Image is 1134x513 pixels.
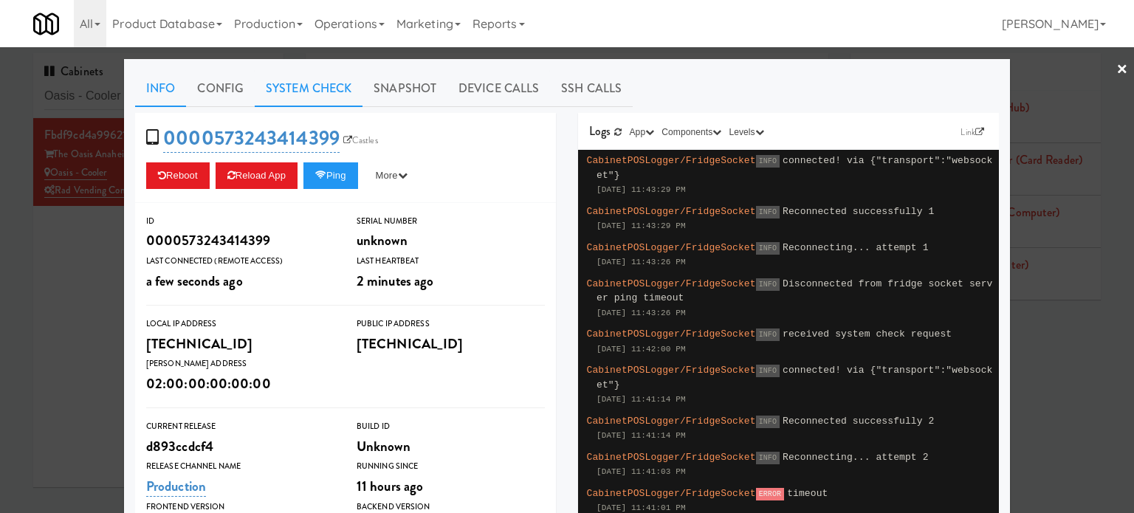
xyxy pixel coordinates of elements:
div: [PERSON_NAME] Address [146,357,334,371]
span: CabinetPOSLogger/FridgeSocket [587,488,756,499]
button: Ping [303,162,358,189]
span: INFO [756,328,780,341]
span: Reconnecting... attempt 1 [783,242,929,253]
div: [TECHNICAL_ID] [357,331,545,357]
span: INFO [756,206,780,218]
span: [DATE] 11:43:26 PM [597,258,686,266]
div: Public IP Address [357,317,545,331]
button: Reload App [216,162,298,189]
button: More [364,162,419,189]
span: CabinetPOSLogger/FridgeSocket [587,416,756,427]
span: timeout [787,488,828,499]
img: Micromart [33,11,59,37]
span: INFO [756,365,780,377]
span: [DATE] 11:43:26 PM [597,309,686,317]
button: Reboot [146,162,210,189]
span: CabinetPOSLogger/FridgeSocket [587,206,756,217]
div: Current Release [146,419,334,434]
span: CabinetPOSLogger/FridgeSocket [587,278,756,289]
button: Components [658,125,725,140]
span: CabinetPOSLogger/FridgeSocket [587,365,756,376]
span: Logs [589,123,611,140]
div: Last Connected (Remote Access) [146,254,334,269]
span: [DATE] 11:41:01 PM [597,503,686,512]
span: CabinetPOSLogger/FridgeSocket [587,155,756,166]
div: Running Since [357,459,545,474]
span: a few seconds ago [146,271,243,291]
span: Reconnected successfully 2 [783,416,934,427]
span: INFO [756,452,780,464]
div: ID [146,214,334,229]
span: Disconnected from fridge socket server ping timeout [597,278,993,304]
span: CabinetPOSLogger/FridgeSocket [587,242,756,253]
a: × [1116,47,1128,93]
span: connected! via {"transport":"websocket"} [597,155,993,181]
button: App [626,125,659,140]
div: Build Id [357,419,545,434]
a: SSH Calls [550,70,633,107]
span: ERROR [756,488,785,500]
span: Reconnected successfully 1 [783,206,934,217]
a: 0000573243414399 [163,124,340,153]
span: received system check request [783,328,952,340]
span: INFO [756,278,780,291]
div: Unknown [357,434,545,459]
div: 0000573243414399 [146,228,334,253]
a: Device Calls [447,70,550,107]
div: Serial Number [357,214,545,229]
a: Link [957,125,988,140]
a: Castles [340,133,382,148]
div: Local IP Address [146,317,334,331]
button: Levels [725,125,767,140]
a: Production [146,476,206,497]
span: INFO [756,242,780,255]
span: connected! via {"transport":"websocket"} [597,365,993,390]
span: INFO [756,416,780,428]
div: [TECHNICAL_ID] [146,331,334,357]
span: [DATE] 11:41:14 PM [597,431,686,440]
div: Last Heartbeat [357,254,545,269]
a: Snapshot [362,70,447,107]
span: CabinetPOSLogger/FridgeSocket [587,328,756,340]
span: [DATE] 11:41:03 PM [597,467,686,476]
span: [DATE] 11:42:00 PM [597,345,686,354]
a: Info [135,70,186,107]
span: [DATE] 11:41:14 PM [597,395,686,404]
span: INFO [756,155,780,168]
a: System Check [255,70,362,107]
div: unknown [357,228,545,253]
a: Config [186,70,255,107]
span: CabinetPOSLogger/FridgeSocket [587,452,756,463]
div: 02:00:00:00:00:00 [146,371,334,396]
div: Release Channel Name [146,459,334,474]
div: d893ccdcf4 [146,434,334,459]
span: [DATE] 11:43:29 PM [597,221,686,230]
span: 2 minutes ago [357,271,433,291]
span: 11 hours ago [357,476,423,496]
span: [DATE] 11:43:29 PM [597,185,686,194]
span: Reconnecting... attempt 2 [783,452,929,463]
